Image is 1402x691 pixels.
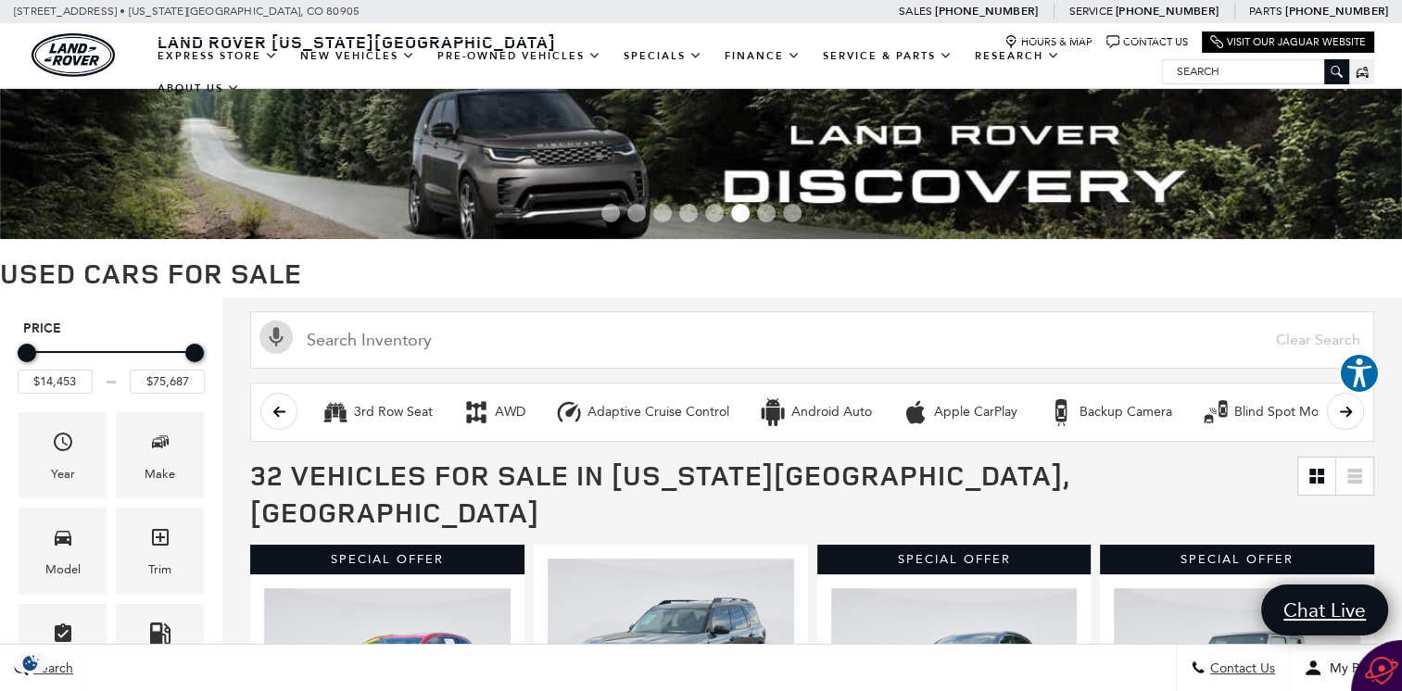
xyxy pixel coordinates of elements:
aside: Accessibility Help Desk [1339,353,1380,397]
svg: Click to toggle on voice search [259,320,293,354]
nav: Main Navigation [146,40,1162,105]
span: Go to slide 6 [731,204,750,222]
span: Go to slide 1 [601,204,620,222]
div: Make [145,464,175,484]
button: Explore your accessibility options [1339,353,1380,394]
div: AWD [462,398,490,426]
input: Search [1163,60,1348,82]
button: Blind Spot MonitorBlind Spot Monitor [1192,393,1356,432]
img: Land Rover [32,33,115,77]
a: Hours & Map [1004,35,1093,49]
span: Land Rover [US_STATE][GEOGRAPHIC_DATA] [158,31,556,53]
div: Android Auto [791,404,872,421]
input: Maximum [130,370,205,394]
span: Contact Us [1206,660,1275,676]
div: FeaturesFeatures [19,604,107,690]
span: Chat Live [1274,597,1375,622]
div: MakeMake [116,412,204,498]
button: 3rd Row Seat3rd Row Seat [311,393,443,432]
button: scroll left [260,393,297,430]
button: scroll right [1327,393,1364,430]
div: Blind Spot Monitor [1234,404,1345,421]
a: About Us [146,72,251,105]
span: Service [1068,5,1112,18]
div: AWD [495,404,525,421]
div: Adaptive Cruise Control [587,404,729,421]
div: Adaptive Cruise Control [555,398,583,426]
span: Go to slide 8 [783,204,802,222]
a: Pre-Owned Vehicles [426,40,613,72]
span: Go to slide 5 [705,204,724,222]
a: Visit Our Jaguar Website [1210,35,1366,49]
div: ModelModel [19,508,107,594]
button: Apple CarPlayApple CarPlay [891,393,1028,432]
div: 3rd Row Seat [322,398,349,426]
a: [PHONE_NUMBER] [935,4,1038,19]
div: Special Offer [250,545,524,574]
div: Maximum Price [185,344,204,362]
input: Minimum [18,370,93,394]
span: Make [149,426,171,464]
div: Minimum Price [18,344,36,362]
button: Open user profile menu [1290,645,1402,691]
a: [STREET_ADDRESS] • [US_STATE][GEOGRAPHIC_DATA], CO 80905 [14,5,360,18]
div: Apple CarPlay [902,398,929,426]
div: Price [18,337,205,394]
span: Go to slide 2 [627,204,646,222]
div: YearYear [19,412,107,498]
button: Adaptive Cruise ControlAdaptive Cruise Control [545,393,739,432]
div: Backup Camera [1047,398,1075,426]
a: Service & Parts [812,40,964,72]
span: Features [52,618,74,656]
a: [PHONE_NUMBER] [1116,4,1219,19]
div: TrimTrim [116,508,204,594]
span: Trim [149,521,171,559]
span: Go to slide 7 [757,204,776,222]
div: Backup Camera [1080,404,1172,421]
span: Model [52,521,74,559]
div: Android Auto [759,398,787,426]
a: Research [964,40,1071,72]
section: Click to Open Cookie Consent Modal [9,653,52,672]
span: Sales [899,5,932,18]
button: Backup CameraBackup Camera [1037,393,1182,432]
button: Android AutoAndroid Auto [749,393,882,432]
a: [PHONE_NUMBER] [1285,4,1388,19]
span: My Profile [1322,660,1388,676]
input: Search Inventory [250,311,1374,369]
div: FueltypeFueltype [116,604,204,690]
a: Specials [613,40,714,72]
div: 3rd Row Seat [354,404,433,421]
div: Apple CarPlay [934,404,1017,421]
a: Land Rover [US_STATE][GEOGRAPHIC_DATA] [146,31,567,53]
button: AWDAWD [452,393,536,432]
a: Finance [714,40,812,72]
div: Special Offer [817,545,1092,574]
a: land-rover [32,33,115,77]
div: Trim [148,559,171,580]
a: EXPRESS STORE [146,40,289,72]
div: Special Offer [1100,545,1374,574]
div: Model [45,559,81,580]
a: Grid View [1298,458,1335,495]
a: New Vehicles [289,40,426,72]
span: Parts [1249,5,1282,18]
div: Year [51,464,75,484]
a: Chat Live [1261,584,1388,635]
span: Go to slide 3 [653,204,672,222]
span: 32 Vehicles for Sale in [US_STATE][GEOGRAPHIC_DATA], [GEOGRAPHIC_DATA] [250,456,1069,531]
span: Year [52,426,74,464]
a: Contact Us [1106,35,1188,49]
img: Opt-Out Icon [9,653,52,672]
span: Fueltype [149,618,171,656]
h5: Price [23,320,199,337]
span: Go to slide 4 [679,204,698,222]
div: Blind Spot Monitor [1202,398,1230,426]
